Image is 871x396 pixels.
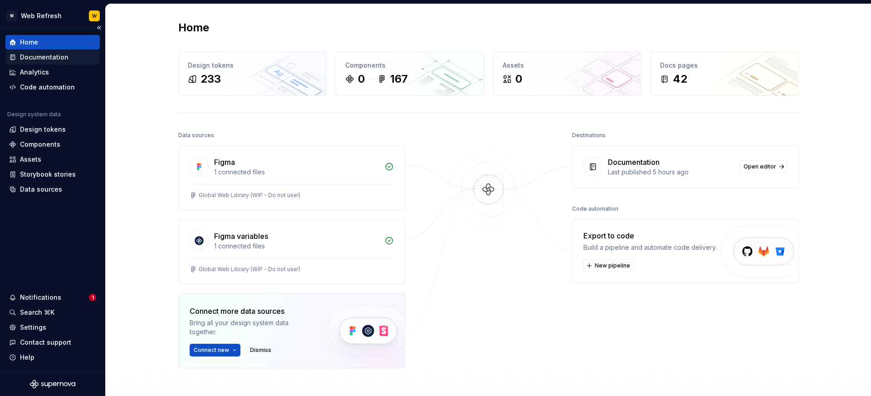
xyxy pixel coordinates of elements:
[214,168,379,177] div: 1 connected files
[190,318,312,337] div: Bring all your design system data together.
[92,12,97,20] div: W
[6,10,17,21] div: W
[5,35,100,49] a: Home
[5,122,100,137] a: Design tokens
[5,80,100,94] a: Code automation
[358,72,365,86] div: 0
[20,140,60,149] div: Components
[214,231,268,242] div: Figma variables
[5,290,100,305] button: Notifications1
[739,160,788,173] a: Open editor
[608,168,734,177] div: Last published 5 hours ago
[5,167,100,182] a: Storybook stories
[20,155,41,164] div: Assets
[250,346,271,354] span: Dismiss
[651,51,799,96] a: Docs pages42
[336,51,484,96] a: Components0167
[178,129,214,142] div: Data sources
[5,50,100,64] a: Documentation
[583,243,717,252] div: Build a pipeline and automate code delivery.
[30,380,75,389] svg: Supernova Logo
[5,305,100,320] button: Search ⌘K
[20,125,66,134] div: Design tokens
[20,308,54,317] div: Search ⌘K
[190,306,312,317] div: Connect more data sources
[583,230,717,241] div: Export to code
[345,61,475,70] div: Components
[199,192,300,199] div: Global Web Library (WIP - Do not use!)
[20,83,75,92] div: Code automation
[201,72,221,86] div: 233
[20,338,71,347] div: Contact support
[20,53,69,62] div: Documentation
[608,157,660,168] div: Documentation
[20,68,49,77] div: Analytics
[5,350,100,365] button: Help
[214,157,235,168] div: Figma
[5,335,100,350] button: Contact support
[214,242,379,251] div: 1 connected files
[20,353,34,362] div: Help
[188,61,317,70] div: Design tokens
[20,170,76,179] div: Storybook stories
[5,137,100,152] a: Components
[5,152,100,167] a: Assets
[673,72,687,86] div: 42
[515,72,522,86] div: 0
[2,6,103,25] button: WWeb RefreshW
[503,61,632,70] div: Assets
[7,111,61,118] div: Design system data
[178,219,405,284] a: Figma variables1 connected filesGlobal Web Library (WIP - Do not use!)
[199,266,300,273] div: Global Web Library (WIP - Do not use!)
[20,293,61,302] div: Notifications
[20,38,38,47] div: Home
[21,11,62,20] div: Web Refresh
[5,182,100,197] a: Data sources
[493,51,641,96] a: Assets0
[20,323,46,332] div: Settings
[583,259,634,272] button: New pipeline
[390,72,408,86] div: 167
[5,65,100,79] a: Analytics
[89,294,96,301] span: 1
[178,51,327,96] a: Design tokens233
[178,20,209,35] h2: Home
[194,346,229,354] span: Connect new
[20,185,62,194] div: Data sources
[5,320,100,335] a: Settings
[178,145,405,210] a: Figma1 connected filesGlobal Web Library (WIP - Do not use!)
[572,129,606,142] div: Destinations
[660,61,789,70] div: Docs pages
[190,344,240,356] button: Connect new
[572,203,618,215] div: Code automation
[595,262,630,269] span: New pipeline
[93,21,105,34] button: Collapse sidebar
[744,163,776,170] span: Open editor
[246,344,275,356] button: Dismiss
